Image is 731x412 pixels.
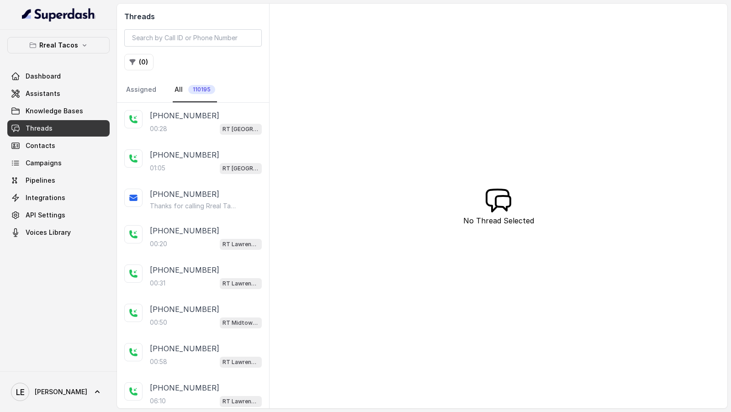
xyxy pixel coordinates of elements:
[7,172,110,189] a: Pipelines
[222,358,259,367] p: RT Lawrenceville
[39,40,78,51] p: Rreal Tacos
[26,89,60,98] span: Assistants
[16,387,25,397] text: LE
[222,125,259,134] p: RT [GEOGRAPHIC_DATA] / EN
[150,201,238,211] p: Thanks for calling Rreal Tacos! Complete this form for any type of inquiry and a manager will con...
[26,176,55,185] span: Pipelines
[150,225,219,236] p: [PHONE_NUMBER]
[463,215,534,226] p: No Thread Selected
[150,343,219,354] p: [PHONE_NUMBER]
[124,29,262,47] input: Search by Call ID or Phone Number
[7,120,110,137] a: Threads
[22,7,95,22] img: light.svg
[26,124,53,133] span: Threads
[7,190,110,206] a: Integrations
[150,304,219,315] p: [PHONE_NUMBER]
[26,193,65,202] span: Integrations
[150,189,219,200] p: [PHONE_NUMBER]
[35,387,87,396] span: [PERSON_NAME]
[222,164,259,173] p: RT [GEOGRAPHIC_DATA] / EN
[222,397,259,406] p: RT Lawrenceville
[150,318,167,327] p: 00:50
[222,240,259,249] p: RT Lawrenceville
[7,137,110,154] a: Contacts
[7,85,110,102] a: Assistants
[7,37,110,53] button: Rreal Tacos
[7,224,110,241] a: Voices Library
[150,164,165,173] p: 01:05
[150,357,167,366] p: 00:58
[26,106,83,116] span: Knowledge Bases
[7,207,110,223] a: API Settings
[173,78,217,102] a: All110195
[26,72,61,81] span: Dashboard
[7,155,110,171] a: Campaigns
[150,110,219,121] p: [PHONE_NUMBER]
[124,11,262,22] h2: Threads
[150,279,165,288] p: 00:31
[26,228,71,237] span: Voices Library
[150,239,167,248] p: 00:20
[26,141,55,150] span: Contacts
[7,379,110,405] a: [PERSON_NAME]
[188,85,215,94] span: 110195
[150,396,166,406] p: 06:10
[26,158,62,168] span: Campaigns
[124,78,158,102] a: Assigned
[150,124,167,133] p: 00:28
[124,78,262,102] nav: Tabs
[150,382,219,393] p: [PHONE_NUMBER]
[222,318,259,327] p: RT Midtown / EN
[26,211,65,220] span: API Settings
[222,279,259,288] p: RT Lawrenceville
[150,149,219,160] p: [PHONE_NUMBER]
[7,68,110,85] a: Dashboard
[124,54,154,70] button: (0)
[150,264,219,275] p: [PHONE_NUMBER]
[7,103,110,119] a: Knowledge Bases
